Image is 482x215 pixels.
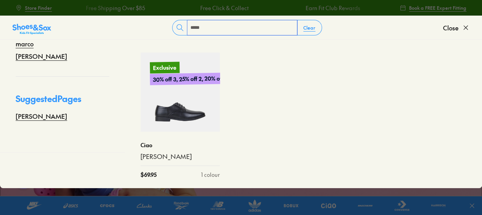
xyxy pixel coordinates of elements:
[409,4,466,11] span: Book a FREE Expert Fitting
[25,4,52,11] span: Store Finder
[305,4,359,12] a: Earn Fit Club Rewards
[150,62,180,73] p: Exclusive
[201,171,220,179] div: 1 colour
[141,171,157,179] span: $ 69.95
[16,1,52,15] a: Store Finder
[141,152,220,161] a: [PERSON_NAME]
[16,39,34,48] a: marco
[141,53,220,132] a: Exclusive30% off 3, 25% off 2, 20% off 1
[85,4,145,12] a: Free Shipping Over $85
[16,111,67,121] a: [PERSON_NAME]
[297,21,322,35] button: Clear
[12,23,51,35] img: SNS_Logo_Responsive.svg
[443,23,459,32] span: Close
[4,3,27,26] button: Gorgias live chat
[141,141,220,149] p: Ciao
[12,21,51,34] a: Shoes &amp; Sox
[400,1,466,15] a: Book a FREE Expert Fitting
[16,92,109,111] p: Suggested Pages
[150,72,230,85] p: 30% off 3, 25% off 2, 20% off 1
[16,51,67,61] a: [PERSON_NAME]
[199,4,248,12] a: Free Click & Collect
[443,19,470,36] button: Close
